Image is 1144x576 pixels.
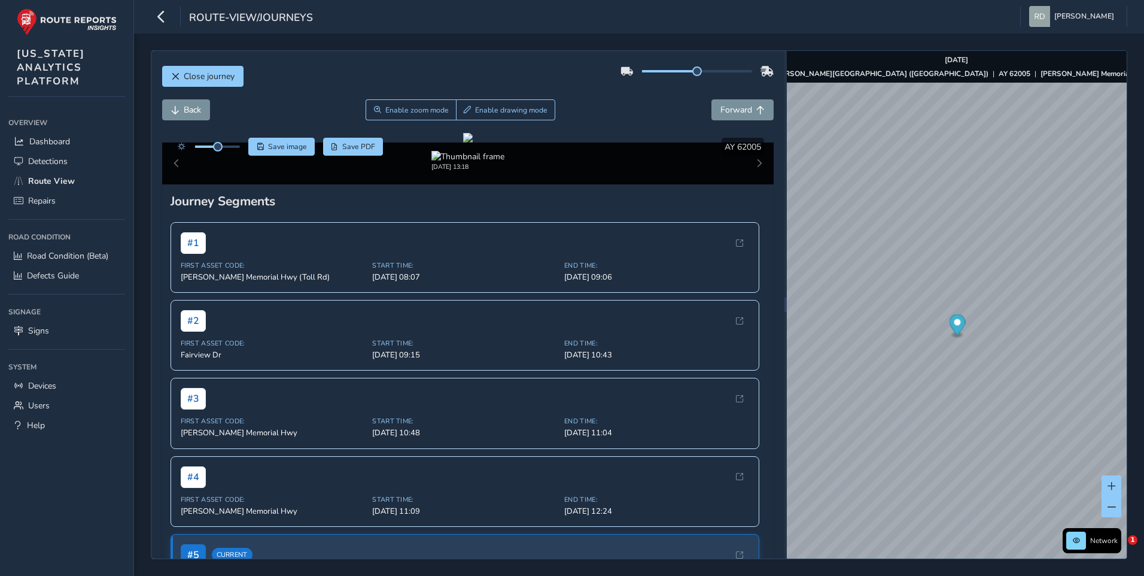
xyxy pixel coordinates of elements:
[27,270,79,281] span: Defects Guide
[162,66,244,87] button: Close journey
[734,69,988,78] strong: ASSET NO. [PERSON_NAME][GEOGRAPHIC_DATA] ([GEOGRAPHIC_DATA])
[181,495,366,504] span: First Asset Code:
[181,339,366,348] span: First Asset Code:
[8,303,125,321] div: Signage
[17,47,85,88] span: [US_STATE] ANALYTICS PLATFORM
[181,466,206,488] span: # 4
[949,314,965,339] div: Map marker
[720,104,752,116] span: Forward
[184,104,201,116] span: Back
[342,142,375,151] span: Save PDF
[8,171,125,191] a: Route View
[372,350,557,360] span: [DATE] 09:15
[711,99,774,120] button: Forward
[184,71,235,82] span: Close journey
[1090,536,1118,545] span: Network
[181,506,366,517] span: [PERSON_NAME] Memorial Hwy
[248,138,315,156] button: Save
[28,380,56,392] span: Devices
[28,400,50,411] span: Users
[372,506,557,517] span: [DATE] 11:09
[8,416,125,435] a: Help
[28,156,68,167] span: Detections
[28,325,49,336] span: Signs
[181,544,206,566] span: # 5
[564,350,749,360] span: [DATE] 10:43
[372,261,557,270] span: Start Time:
[28,195,56,207] span: Repairs
[189,10,313,27] span: route-view/journeys
[475,105,547,115] span: Enable drawing mode
[564,495,749,504] span: End Time:
[212,548,252,562] span: Current
[8,358,125,376] div: System
[372,428,557,438] span: [DATE] 10:48
[945,55,968,65] strong: [DATE]
[8,228,125,246] div: Road Condition
[1029,6,1118,27] button: [PERSON_NAME]
[8,376,125,396] a: Devices
[564,506,749,517] span: [DATE] 12:24
[564,261,749,270] span: End Time:
[29,136,70,147] span: Dashboard
[181,350,366,360] span: Fairview Dr
[181,232,206,254] span: # 1
[564,417,749,426] span: End Time:
[372,495,557,504] span: Start Time:
[8,132,125,151] a: Dashboard
[8,321,125,341] a: Signs
[27,250,108,262] span: Road Condition (Beta)
[431,162,504,171] div: [DATE] 13:18
[8,151,125,171] a: Detections
[181,310,206,332] span: # 2
[564,272,749,283] span: [DATE] 09:06
[28,175,75,187] span: Route View
[8,266,125,286] a: Defects Guide
[372,339,557,348] span: Start Time:
[17,8,117,35] img: rr logo
[564,339,749,348] span: End Time:
[1054,6,1114,27] span: [PERSON_NAME]
[1128,535,1137,545] span: 1
[8,114,125,132] div: Overview
[385,105,449,115] span: Enable zoom mode
[181,261,366,270] span: First Asset Code:
[171,193,766,210] div: Journey Segments
[181,428,366,438] span: [PERSON_NAME] Memorial Hwy
[8,191,125,211] a: Repairs
[1103,535,1132,564] iframe: Intercom live chat
[372,272,557,283] span: [DATE] 08:07
[725,141,761,153] span: AY 62005
[181,417,366,426] span: First Asset Code:
[181,272,366,283] span: [PERSON_NAME] Memorial Hwy (Toll Rd)
[456,99,556,120] button: Draw
[27,420,45,431] span: Help
[181,388,206,410] span: # 3
[8,396,125,416] a: Users
[564,428,749,438] span: [DATE] 11:04
[431,151,504,162] img: Thumbnail frame
[366,99,456,120] button: Zoom
[323,138,384,156] button: PDF
[1029,6,1050,27] img: diamond-layout
[162,99,210,120] button: Back
[8,246,125,266] a: Road Condition (Beta)
[999,69,1030,78] strong: AY 62005
[372,417,557,426] span: Start Time:
[268,142,307,151] span: Save image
